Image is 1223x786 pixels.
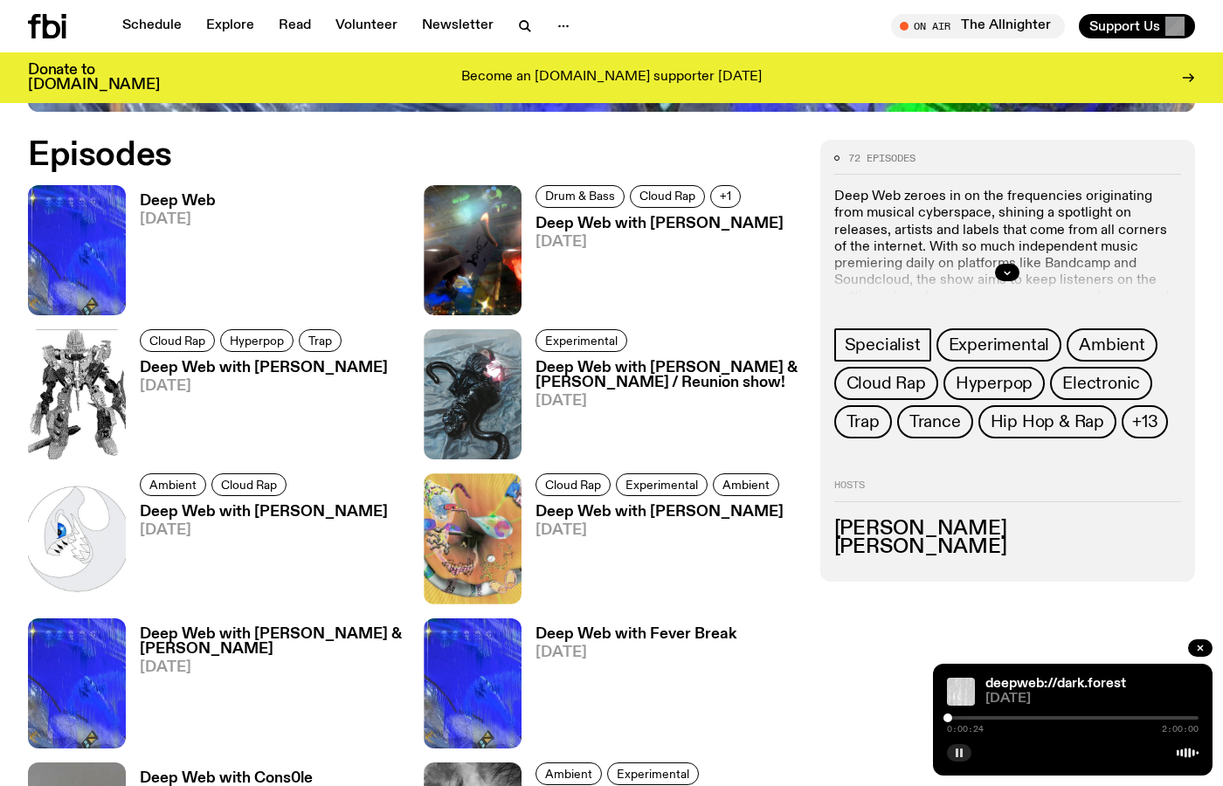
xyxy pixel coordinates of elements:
[411,14,504,38] a: Newsletter
[268,14,321,38] a: Read
[424,618,522,748] img: An abstract artwork, in bright blue with amorphous shapes, illustrated shimmers and small drawn c...
[713,473,779,496] a: Ambient
[221,479,277,492] span: Cloud Rap
[985,693,1199,706] span: [DATE]
[1079,14,1195,38] button: Support Us
[140,194,216,209] h3: Deep Web
[140,627,403,657] h3: Deep Web with [PERSON_NAME] & [PERSON_NAME]
[149,479,197,492] span: Ambient
[1132,412,1157,431] span: +13
[545,479,601,492] span: Cloud Rap
[522,505,784,603] a: Deep Web with [PERSON_NAME][DATE]
[535,217,784,231] h3: Deep Web with [PERSON_NAME]
[461,70,762,86] p: Become an [DOMAIN_NAME] supporter [DATE]
[846,374,926,393] span: Cloud Rap
[535,185,625,208] a: Drum & Bass
[1067,328,1157,362] a: Ambient
[845,335,921,355] span: Specialist
[28,140,799,171] h2: Episodes
[535,361,798,390] h3: Deep Web with [PERSON_NAME] & [PERSON_NAME] / Reunion show!
[126,627,403,748] a: Deep Web with [PERSON_NAME] & [PERSON_NAME][DATE]
[947,725,984,734] span: 0:00:24
[985,677,1126,691] a: deepweb://dark.forest
[535,394,798,409] span: [DATE]
[140,473,206,496] a: Ambient
[522,361,798,459] a: Deep Web with [PERSON_NAME] & [PERSON_NAME] / Reunion show![DATE]
[991,412,1104,431] span: Hip Hop & Rap
[28,63,160,93] h3: Donate to [DOMAIN_NAME]
[897,405,973,438] a: Trance
[1089,18,1160,34] span: Support Us
[535,762,602,785] a: Ambient
[936,328,1062,362] a: Experimental
[149,334,205,347] span: Cloud Rap
[834,538,1181,557] h3: [PERSON_NAME]
[126,505,388,603] a: Deep Web with [PERSON_NAME][DATE]
[834,189,1181,323] p: Deep Web zeroes in on the frequencies originating from musical cyberspace, shining a spotlight on...
[140,361,388,376] h3: Deep Web with [PERSON_NAME]
[28,185,126,315] img: An abstract artwork, in bright blue with amorphous shapes, illustrated shimmers and small drawn c...
[140,660,403,675] span: [DATE]
[325,14,408,38] a: Volunteer
[28,618,126,748] img: An abstract artwork, in bright blue with amorphous shapes, illustrated shimmers and small drawn c...
[545,334,618,347] span: Experimental
[140,505,388,520] h3: Deep Web with [PERSON_NAME]
[140,771,313,786] h3: Deep Web with Cons0le
[1062,374,1140,393] span: Electronic
[112,14,192,38] a: Schedule
[616,473,708,496] a: Experimental
[535,473,611,496] a: Cloud Rap
[140,379,388,394] span: [DATE]
[891,14,1065,38] button: On AirThe Allnighter
[535,235,784,250] span: [DATE]
[978,405,1116,438] a: Hip Hop & Rap
[639,190,695,203] span: Cloud Rap
[630,185,705,208] a: Cloud Rap
[522,217,784,315] a: Deep Web with [PERSON_NAME][DATE]
[220,329,294,352] a: Hyperpop
[126,194,216,315] a: Deep Web[DATE]
[720,190,731,203] span: +1
[535,645,736,660] span: [DATE]
[625,479,698,492] span: Experimental
[299,329,342,352] a: Trap
[230,334,284,347] span: Hyperpop
[846,412,880,431] span: Trap
[848,154,916,163] span: 72 episodes
[710,185,741,208] button: +1
[1079,335,1145,355] span: Ambient
[545,767,592,780] span: Ambient
[522,627,736,748] a: Deep Web with Fever Break[DATE]
[949,335,1050,355] span: Experimental
[834,405,892,438] a: Trap
[140,523,388,538] span: [DATE]
[956,374,1033,393] span: Hyperpop
[1162,725,1199,734] span: 2:00:00
[308,334,332,347] span: Trap
[535,627,736,642] h3: Deep Web with Fever Break
[834,520,1181,539] h3: [PERSON_NAME]
[535,505,784,520] h3: Deep Web with [PERSON_NAME]
[943,367,1045,400] a: Hyperpop
[1122,405,1168,438] button: +13
[535,523,784,538] span: [DATE]
[909,412,961,431] span: Trance
[140,329,215,352] a: Cloud Rap
[834,328,931,362] a: Specialist
[947,678,975,706] img: An ASCII text art image of a forest.
[1050,367,1152,400] a: Electronic
[834,480,1181,501] h2: Hosts
[607,762,699,785] a: Experimental
[722,479,770,492] span: Ambient
[196,14,265,38] a: Explore
[126,361,388,459] a: Deep Web with [PERSON_NAME][DATE]
[211,473,287,496] a: Cloud Rap
[140,212,216,227] span: [DATE]
[617,767,689,780] span: Experimental
[535,329,627,352] a: Experimental
[834,367,938,400] a: Cloud Rap
[545,190,615,203] span: Drum & Bass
